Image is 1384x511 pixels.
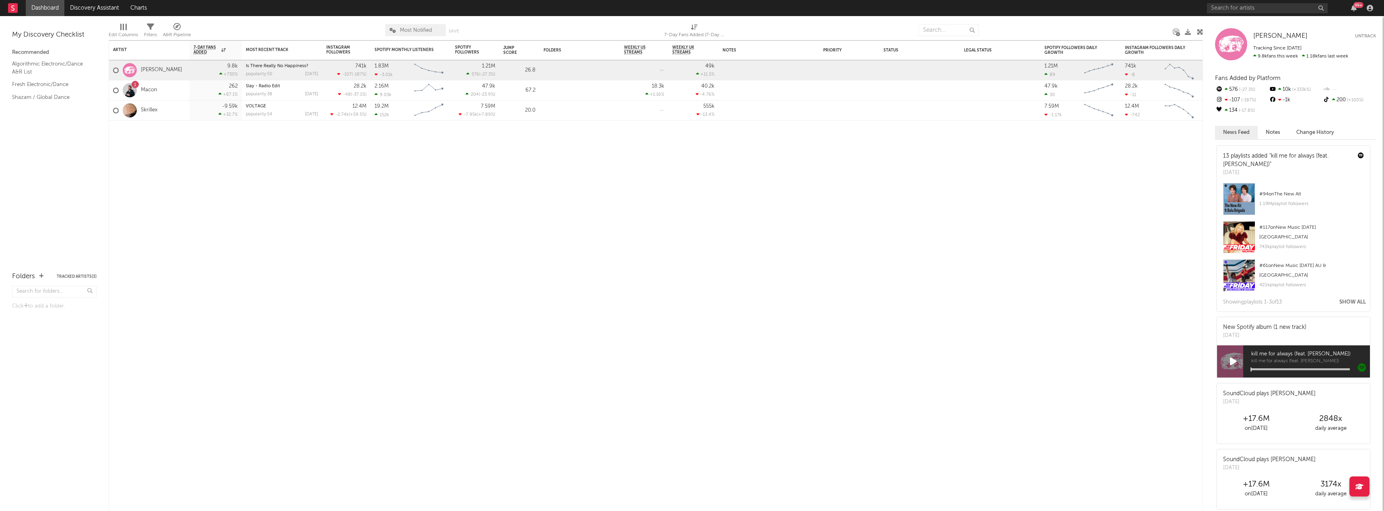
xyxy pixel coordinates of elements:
[1346,98,1363,103] span: +100 %
[481,104,495,109] div: 7.59M
[375,104,389,109] div: 19.2M
[246,64,318,68] div: Is There Really No Happiness?
[1044,112,1062,117] div: -1.17k
[1353,2,1363,8] div: 99 +
[1223,169,1352,177] div: [DATE]
[375,92,391,97] div: 9.03k
[480,92,494,97] span: -23.9 %
[472,72,479,77] span: 576
[1219,489,1293,499] div: on [DATE]
[330,112,367,117] div: ( )
[219,72,238,77] div: +730 %
[246,47,306,52] div: Most Recent Track
[375,64,389,69] div: 1.83M
[246,84,318,88] div: Slay - Radio Edit
[664,30,725,40] div: 7-Day Fans Added (7-Day Fans Added)
[109,30,138,40] div: Edit Columns
[375,84,389,89] div: 2.16M
[696,112,715,117] div: -13.4 %
[1223,398,1316,406] div: [DATE]
[1044,45,1105,55] div: Spotify Followers Daily Growth
[465,92,495,97] div: ( )
[1259,261,1364,280] div: # 61 on New Music [DATE] AU & [GEOGRAPHIC_DATA]
[1125,92,1136,97] div: -11
[480,72,494,77] span: -27.3 %
[1161,60,1197,80] svg: Chart title
[12,272,35,281] div: Folders
[218,112,238,117] div: +32.7 %
[1322,95,1376,105] div: 200
[1044,92,1055,97] div: 30
[227,64,238,69] div: 9.8k
[1355,32,1376,40] button: Untrack
[1223,298,1282,307] div: Showing playlist s 1- 3 of 13
[1259,223,1364,242] div: # 117 on New Music [DATE] [GEOGRAPHIC_DATA]
[229,84,238,89] div: 262
[1253,54,1348,59] span: 1.18k fans last week
[1259,189,1364,199] div: # 94 on The New Alt
[1258,126,1288,139] button: Notes
[1161,80,1197,101] svg: Chart title
[305,72,318,76] div: [DATE]
[1044,72,1055,77] div: 89
[1288,126,1342,139] button: Change History
[1215,105,1269,116] div: 134
[1253,32,1308,40] a: [PERSON_NAME]
[375,112,389,117] div: 152k
[305,112,318,117] div: [DATE]
[919,24,979,36] input: Search...
[337,72,367,77] div: ( )
[1125,104,1139,109] div: 12.4M
[696,72,715,77] div: +11.5 %
[411,101,447,121] svg: Chart title
[1253,54,1298,59] span: 9.8k fans this week
[326,45,354,55] div: Instagram Followers
[218,92,238,97] div: +87.1 %
[478,113,494,117] span: +7.89 %
[1238,88,1255,92] span: -27.3 %
[823,48,855,53] div: Priority
[246,112,272,117] div: popularity: 54
[1293,424,1368,433] div: daily average
[1293,480,1368,489] div: 3174 x
[1322,84,1376,95] div: --
[664,20,725,43] div: 7-Day Fans Added (7-Day Fans Added)
[1044,64,1058,69] div: 1.21M
[459,112,495,117] div: ( )
[12,80,89,89] a: Fresh Electronic/Dance
[1251,359,1370,364] span: kill me for always (feat. [PERSON_NAME])
[1251,349,1370,359] span: kill me for always (feat. [PERSON_NAME])
[455,45,483,55] div: Spotify Followers
[1259,280,1364,290] div: 421k playlist followers
[696,92,715,97] div: -4.76 %
[503,106,535,115] div: 20.0
[884,48,936,53] div: Status
[672,45,702,55] span: Weekly UK Streams
[544,48,604,53] div: Folders
[1223,390,1316,398] div: SoundCloud plays [PERSON_NAME]
[338,92,367,97] div: ( )
[246,84,280,88] a: Slay - Radio Edit
[1259,242,1364,252] div: 743k playlist followers
[352,104,367,109] div: 12.4M
[1081,101,1117,121] svg: Chart title
[1339,300,1366,305] button: Show All
[343,92,351,97] span: -48
[354,84,367,89] div: 28.2k
[464,113,477,117] span: -7.95k
[57,275,97,279] button: Tracked Artists(3)
[1215,75,1281,81] span: Fans Added by Platform
[246,64,308,68] a: Is There Really No Happiness?
[375,47,435,52] div: Spotify Monthly Listeners
[1223,152,1352,169] div: 13 playlists added
[1215,95,1269,105] div: -107
[1125,112,1140,117] div: -742
[1125,64,1136,69] div: 741k
[1215,84,1269,95] div: 576
[12,48,97,57] div: Recommended
[1269,95,1322,105] div: -1k
[1219,480,1293,489] div: +17.6M
[1293,489,1368,499] div: daily average
[353,72,365,77] span: -187 %
[12,60,89,76] a: Algorithmic Electronic/Dance A&R List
